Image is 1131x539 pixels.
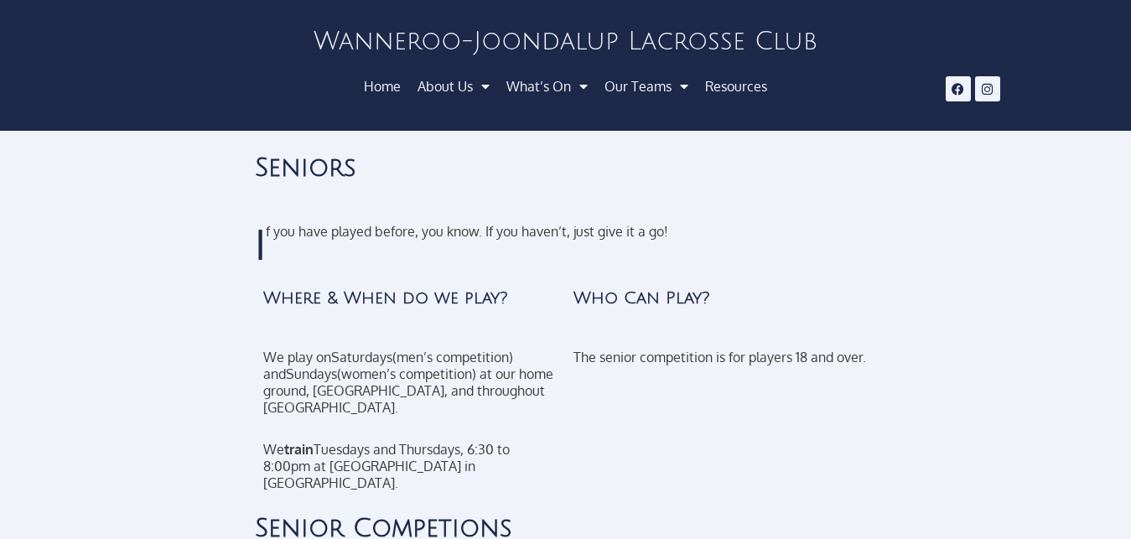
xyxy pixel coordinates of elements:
p: f you have played before, you know. If you haven’t, just give it a go! [255,223,875,240]
a: Our Teams [596,71,697,101]
strong: train [284,441,314,458]
b: Saturdays [331,349,392,365]
b: Sundays [286,365,337,382]
a: Home [355,71,409,101]
a: About Us [409,71,498,101]
h2: Wanneroo-Joondalup Lacrosse Club [235,29,896,54]
span: I [255,223,266,265]
p: We Tuesdays and Thursdays, 6:30 to 8:00pm at [GEOGRAPHIC_DATA] in [GEOGRAPHIC_DATA]. [263,441,557,491]
p: We play on (men’s competition) and (women’s competition) at our home ground, [GEOGRAPHIC_DATA], a... [263,349,557,416]
nav: Menu [235,71,896,101]
h4: Where & When do we play? [263,290,557,307]
h2: Seniors [255,156,875,181]
a: What’s On [498,71,596,101]
h4: Who Can Play? [573,290,867,307]
p: The senior competition is for players 18 and over. [573,349,867,365]
a: Resources [697,71,776,101]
